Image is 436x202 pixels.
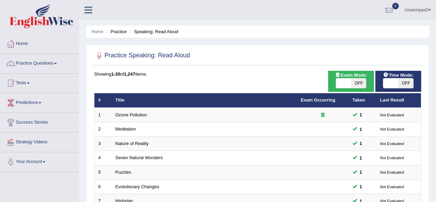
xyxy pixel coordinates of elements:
small: Not Evaluated [380,113,404,117]
th: Last Result [376,93,421,108]
a: Your Account [0,152,79,170]
span: 0 [392,3,399,9]
td: 3 [94,136,112,151]
th: Title [112,93,297,108]
a: Tests [0,74,79,91]
a: Nature of Reality [115,141,149,146]
a: Seven Natural Wonders [115,155,163,160]
span: You can still take this question [357,183,365,190]
small: Not Evaluated [380,156,404,160]
span: OFF [351,78,366,88]
a: Predictions [0,93,79,110]
a: Evolutionary Changes [115,184,159,189]
span: You can still take this question [357,111,365,118]
h2: Practice Speaking: Read Aloud [94,50,190,61]
td: 6 [94,180,112,194]
div: Showing of items. [94,71,421,77]
span: You can still take this question [357,169,365,176]
span: OFF [398,78,414,88]
a: Success Stories [0,113,79,130]
b: 1-20 [111,71,120,77]
a: Home [0,34,79,51]
th: Taken [349,93,376,108]
a: Practice Questions [0,54,79,71]
td: 2 [94,122,112,137]
a: Home [91,29,103,34]
th: # [94,93,112,108]
span: Time Mode: [381,71,416,79]
small: Not Evaluated [380,127,404,131]
small: Not Evaluated [380,142,404,146]
div: Exam occurring question [301,112,345,118]
td: 4 [94,151,112,165]
a: Puzzles [115,170,131,175]
small: Not Evaluated [380,185,404,189]
span: You can still take this question [357,154,365,162]
a: Ozone Pollution [115,112,147,117]
li: Practice [104,28,126,35]
li: Speaking: Read Aloud [128,28,178,35]
span: You can still take this question [357,126,365,133]
div: Show exams occurring in exams [328,71,374,92]
span: Exam Mode: [333,71,370,79]
a: Strategy Videos [0,133,79,150]
small: Not Evaluated [380,170,404,174]
td: 5 [94,165,112,180]
b: 1,247 [124,71,135,77]
span: You can still take this question [357,140,365,147]
a: Meditation [115,126,136,132]
td: 1 [94,108,112,122]
a: Exam Occurring [301,97,335,103]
